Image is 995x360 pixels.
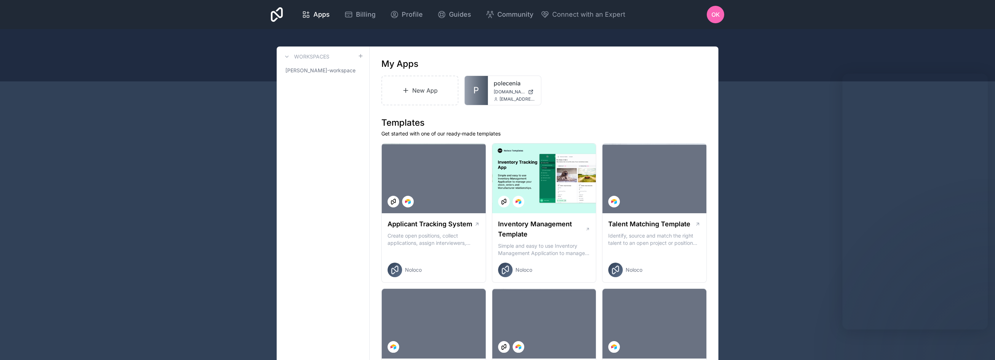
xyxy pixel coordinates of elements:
p: Get started with one of our ready-made templates [381,130,707,137]
p: Simple and easy to use Inventory Management Application to manage your stock, orders and Manufact... [498,242,590,257]
span: Guides [449,9,471,20]
img: Airtable Logo [515,344,521,350]
a: [DOMAIN_NAME] [494,89,535,95]
span: Profile [402,9,423,20]
img: Airtable Logo [611,199,617,205]
span: Billing [356,9,376,20]
iframe: Intercom live chat [842,74,988,329]
img: Airtable Logo [390,344,396,350]
img: Airtable Logo [611,344,617,350]
span: Apps [313,9,330,20]
a: New App [381,76,458,105]
a: Apps [296,7,336,23]
h1: Applicant Tracking System [388,219,472,229]
a: [PERSON_NAME]-workspace [282,64,364,77]
a: polecenia [494,79,535,88]
span: Noloco [626,266,642,274]
a: Billing [338,7,381,23]
a: Profile [384,7,429,23]
p: Create open positions, collect applications, assign interviewers, centralise candidate feedback a... [388,232,480,247]
span: Noloco [405,266,422,274]
a: Workspaces [282,52,329,61]
span: Community [497,9,533,20]
a: Community [480,7,539,23]
img: Airtable Logo [405,199,411,205]
span: [EMAIL_ADDRESS][DOMAIN_NAME] [499,96,535,102]
h1: Templates [381,117,707,129]
span: Noloco [515,266,532,274]
a: P [465,76,488,105]
iframe: Intercom live chat [970,335,988,353]
h1: My Apps [381,58,418,70]
span: [DOMAIN_NAME] [494,89,525,95]
span: [PERSON_NAME]-workspace [285,67,356,74]
p: Identify, source and match the right talent to an open project or position with our Talent Matchi... [608,232,701,247]
span: OK [711,10,720,19]
button: Connect with an Expert [541,9,625,20]
h1: Inventory Management Template [498,219,585,239]
h3: Workspaces [294,53,329,60]
h1: Talent Matching Template [608,219,690,229]
span: Connect with an Expert [552,9,625,20]
a: Guides [432,7,477,23]
img: Airtable Logo [515,199,521,205]
span: P [473,85,479,96]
